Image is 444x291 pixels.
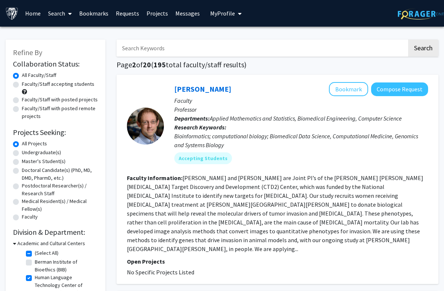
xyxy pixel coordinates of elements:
[22,158,65,165] label: Master's Student(s)
[117,60,438,69] h1: Page of ( total faculty/staff results)
[13,60,98,68] h2: Collaboration Status:
[154,60,166,69] span: 195
[75,0,112,26] a: Bookmarks
[117,40,407,57] input: Search Keywords
[127,174,423,253] fg-read-more: [PERSON_NAME] and [PERSON_NAME] are Joint PI’s of the [PERSON_NAME] [PERSON_NAME] [MEDICAL_DATA] ...
[174,84,231,94] a: [PERSON_NAME]
[174,115,210,122] b: Departments:
[398,8,444,20] img: ForagerOne Logo
[174,132,428,149] div: Bioinformatics; computational biology; Biomedical Data Science, Computational Medicine, Genomics ...
[174,123,226,131] b: Research Keywords:
[35,258,96,274] label: Berman Institute of Bioethics (BIB)
[174,152,232,164] mat-chip: Accepting Students
[44,0,75,26] a: Search
[22,105,98,120] label: Faculty/Staff with posted remote projects
[35,249,58,257] label: (Select All)
[143,60,151,69] span: 20
[6,7,18,20] img: Johns Hopkins University Logo
[127,268,194,276] span: No Specific Projects Listed
[329,82,368,96] button: Add Joel Bader to Bookmarks
[112,0,143,26] a: Requests
[132,60,136,69] span: 2
[371,82,428,96] button: Compose Request to Joel Bader
[174,105,428,114] p: Professor
[22,96,98,104] label: Faculty/Staff with posted projects
[6,258,31,285] iframe: Chat
[210,10,235,17] span: My Profile
[13,128,98,137] h2: Projects Seeking:
[17,240,85,247] h3: Academic and Cultural Centers
[172,0,203,26] a: Messages
[21,0,44,26] a: Home
[127,257,428,266] p: Open Projects
[22,197,98,213] label: Medical Resident(s) / Medical Fellow(s)
[210,115,402,122] span: Applied Mathematics and Statistics, Biomedical Engineering, Computer Science
[22,140,47,148] label: All Projects
[127,174,182,182] b: Faculty Information:
[22,166,98,182] label: Doctoral Candidate(s) (PhD, MD, DMD, PharmD, etc.)
[143,0,172,26] a: Projects
[22,149,61,156] label: Undergraduate(s)
[408,40,438,57] button: Search
[13,48,42,57] span: Refine By
[22,182,98,197] label: Postdoctoral Researcher(s) / Research Staff
[13,228,98,237] h2: Division & Department:
[174,96,428,105] p: Faculty
[22,71,56,79] label: All Faculty/Staff
[22,213,38,221] label: Faculty
[22,80,94,88] label: Faculty/Staff accepting students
